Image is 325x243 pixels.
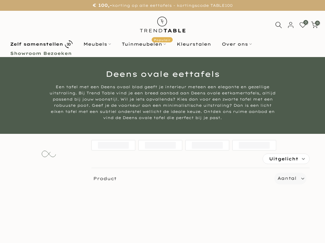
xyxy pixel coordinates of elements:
a: 0 [311,22,318,28]
a: TuinmeubelenPopulair [116,40,171,48]
p: korting op alle eettafels - kortingscode TABLE100 [8,2,317,9]
span: Product [89,173,272,184]
label: Uitgelicht [263,154,309,164]
span: Populair [152,37,173,43]
a: Over ons [216,40,257,48]
b: Showroom Bezoeken [10,51,72,56]
a: Kleurstalen [171,40,216,48]
a: Showroom Bezoeken [5,50,77,57]
label: Aantal [277,175,296,182]
b: Zelf samenstellen [10,42,63,46]
span: 0 [303,20,308,25]
img: trend-table [136,11,190,38]
div: Een tafel met een Deens ovaal blad geeft je interieur meteen een elegante en gezellige uitstralin... [47,84,278,121]
span: Uitgelicht [269,154,298,164]
span: 0 [315,21,320,25]
strong: € 100,- [93,2,112,8]
a: Zelf samenstellen [5,39,78,50]
a: Meubels [78,40,116,48]
a: 0 [299,22,306,28]
h1: Deens ovale eettafels [5,70,320,78]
